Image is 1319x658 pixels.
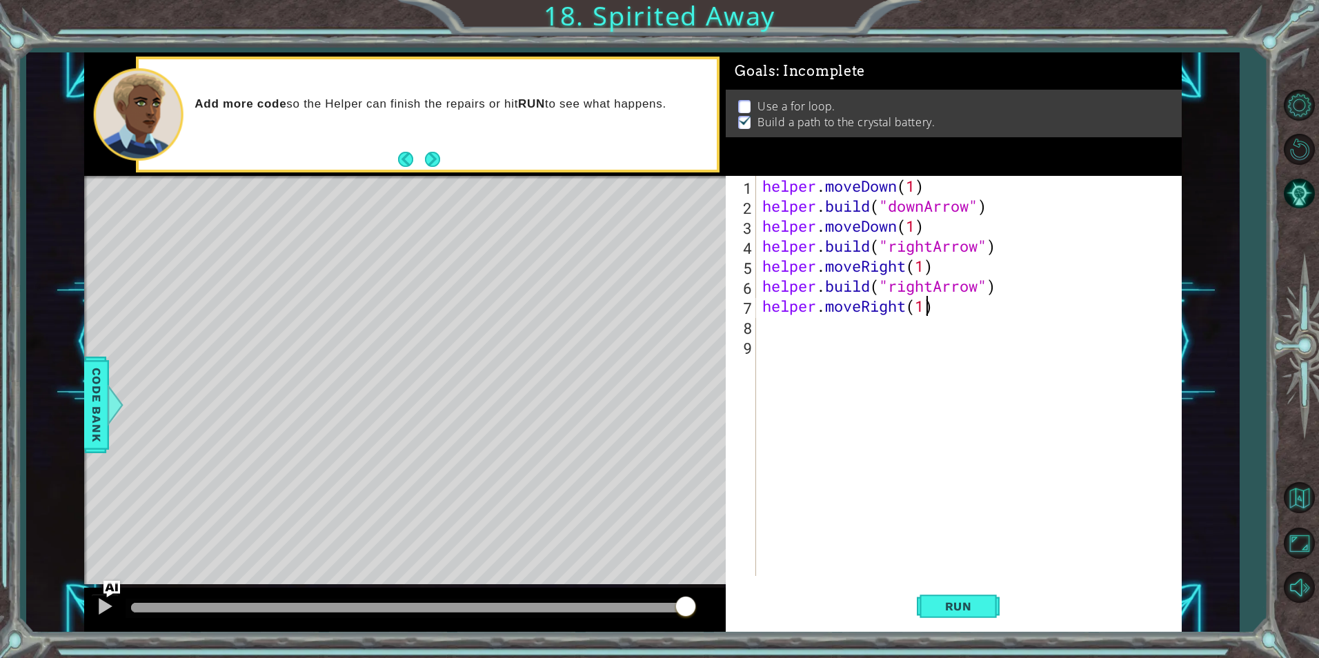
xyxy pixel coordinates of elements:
button: AI Hint [1279,173,1319,213]
img: Check mark for checkbox [738,114,752,126]
div: 5 [728,258,756,278]
a: Back to Map [1279,476,1319,521]
button: Back to Map [1279,478,1319,518]
button: Next [425,152,440,167]
p: so the Helper can finish the repairs or hit to see what happens. [195,97,707,112]
button: Level Options [1279,85,1319,125]
button: Ctrl + P: Play [91,594,119,622]
div: 9 [728,338,756,358]
button: Maximize Browser [1279,524,1319,564]
button: Mute [1279,568,1319,608]
button: Restart Level [1279,129,1319,169]
p: Build a path to the crystal battery. [757,114,935,130]
span: Goals [735,63,865,80]
div: 4 [728,238,756,258]
span: : Incomplete [776,63,865,79]
div: 3 [728,218,756,238]
div: 6 [728,278,756,298]
p: Use a for loop. [757,99,835,114]
button: Back [398,152,425,167]
span: Run [931,599,986,613]
div: 1 [728,178,756,198]
button: Ask AI [103,581,120,597]
div: 2 [728,198,756,218]
button: Shift+Enter: Run current code. [917,584,1000,629]
div: 7 [728,298,756,318]
strong: Add more code [195,97,286,110]
strong: RUN [518,97,545,110]
div: 8 [728,318,756,338]
span: Code Bank [86,363,108,447]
